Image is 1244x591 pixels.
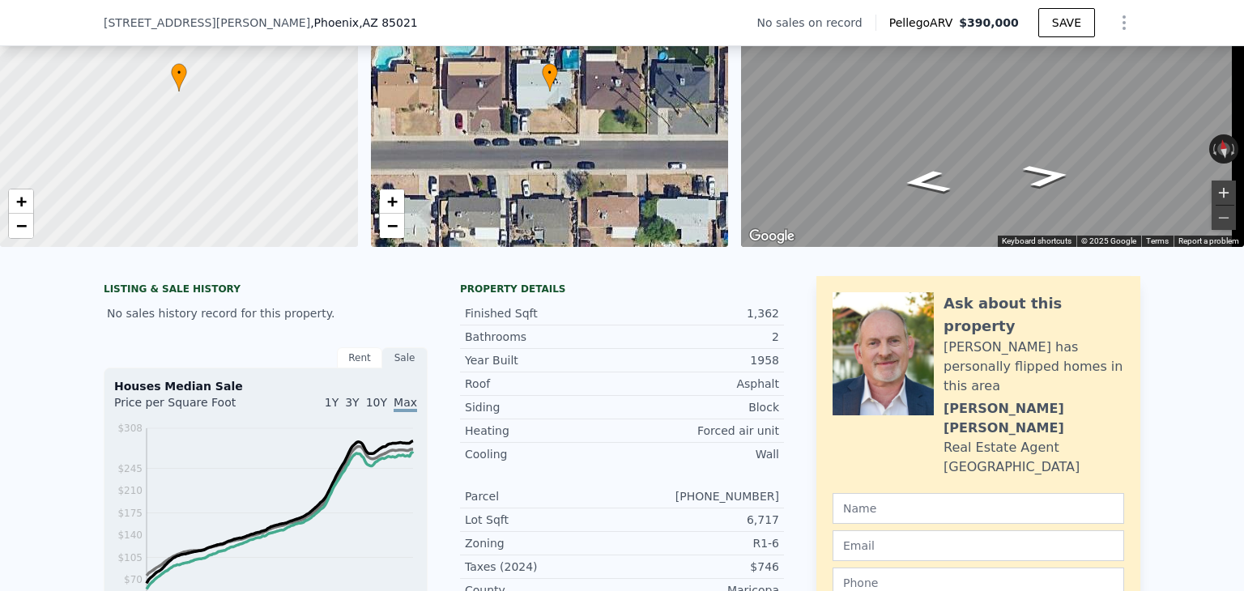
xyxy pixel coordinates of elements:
[944,438,1059,457] div: Real Estate Agent
[465,305,622,321] div: Finished Sqft
[460,283,784,295] div: Property details
[104,15,310,31] span: [STREET_ADDRESS][PERSON_NAME]
[394,396,417,412] span: Max
[325,396,339,409] span: 1Y
[622,535,779,551] div: R1-6
[622,305,779,321] div: 1,362
[622,559,779,575] div: $746
[465,535,622,551] div: Zoning
[542,66,558,80] span: •
[104,283,428,299] div: LISTING & SALE HISTORY
[465,423,622,439] div: Heating
[114,378,417,394] div: Houses Median Sale
[465,352,622,368] div: Year Built
[1003,159,1090,193] path: Go East, W Seldon Ln
[889,15,960,31] span: Pellego ARV
[622,423,779,439] div: Forced air unit
[386,215,397,236] span: −
[883,165,971,199] path: Go West, W Seldon Ln
[1002,236,1071,247] button: Keyboard shortcuts
[465,488,622,504] div: Parcel
[1146,236,1169,245] a: Terms (opens in new tab)
[622,488,779,504] div: [PHONE_NUMBER]
[622,376,779,392] div: Asphalt
[944,457,1080,477] div: [GEOGRAPHIC_DATA]
[1209,134,1218,164] button: Rotate counterclockwise
[104,299,428,328] div: No sales history record for this property.
[124,574,143,585] tspan: $70
[380,214,404,238] a: Zoom out
[959,16,1019,29] span: $390,000
[171,66,187,80] span: •
[117,508,143,519] tspan: $175
[9,214,33,238] a: Zoom out
[542,63,558,91] div: •
[1230,134,1239,164] button: Rotate clockwise
[622,352,779,368] div: 1958
[833,493,1124,524] input: Name
[745,226,799,247] a: Open this area in Google Maps (opens a new window)
[465,559,622,575] div: Taxes (2024)
[465,512,622,528] div: Lot Sqft
[366,396,387,409] span: 10Y
[622,329,779,345] div: 2
[337,347,382,368] div: Rent
[117,423,143,434] tspan: $308
[622,512,779,528] div: 6,717
[622,446,779,462] div: Wall
[171,63,187,91] div: •
[310,15,418,31] span: , Phoenix
[1216,134,1233,164] button: Reset the view
[465,446,622,462] div: Cooling
[117,463,143,474] tspan: $245
[944,399,1124,438] div: [PERSON_NAME] [PERSON_NAME]
[16,215,27,236] span: −
[465,399,622,415] div: Siding
[622,399,779,415] div: Block
[465,376,622,392] div: Roof
[9,189,33,214] a: Zoom in
[944,292,1124,338] div: Ask about this property
[1108,6,1140,39] button: Show Options
[833,530,1124,561] input: Email
[1038,8,1095,37] button: SAVE
[16,191,27,211] span: +
[382,347,428,368] div: Sale
[117,485,143,496] tspan: $210
[1212,206,1236,230] button: Zoom out
[386,191,397,211] span: +
[114,394,266,420] div: Price per Square Foot
[345,396,359,409] span: 3Y
[465,329,622,345] div: Bathrooms
[380,189,404,214] a: Zoom in
[1212,181,1236,205] button: Zoom in
[1081,236,1136,245] span: © 2025 Google
[944,338,1124,396] div: [PERSON_NAME] has personally flipped homes in this area
[117,552,143,563] tspan: $105
[756,15,875,31] div: No sales on record
[359,16,418,29] span: , AZ 85021
[117,529,143,541] tspan: $140
[745,226,799,247] img: Google
[1178,236,1239,245] a: Report a problem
